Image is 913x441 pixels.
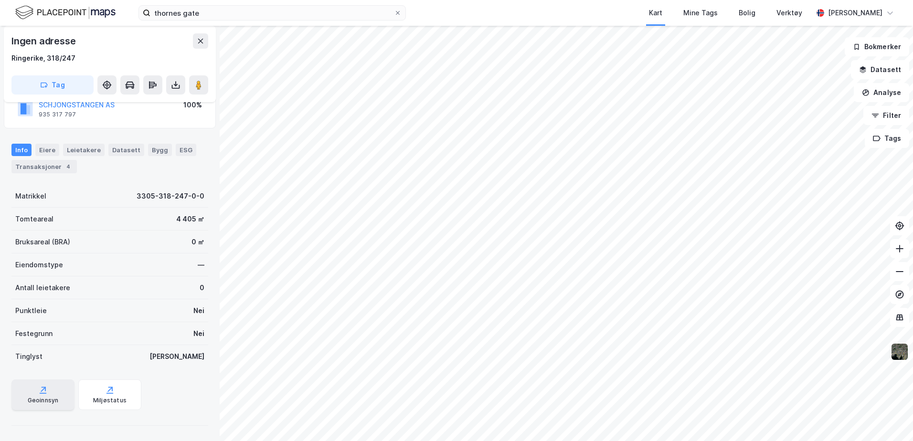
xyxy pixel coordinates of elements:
img: logo.f888ab2527a4732fd821a326f86c7f29.svg [15,4,116,21]
div: Verktøy [776,7,802,19]
div: Transaksjoner [11,160,77,173]
img: 9k= [891,343,909,361]
div: Tomteareal [15,213,53,225]
button: Datasett [851,60,909,79]
div: Festegrunn [15,328,53,339]
button: Analyse [854,83,909,102]
div: 3305-318-247-0-0 [137,190,204,202]
button: Bokmerker [845,37,909,56]
div: Kart [649,7,662,19]
div: Kontrollprogram for chat [865,395,913,441]
button: Tag [11,75,94,94]
div: ESG [176,144,196,156]
div: 4 405 ㎡ [176,213,204,225]
div: Nei [193,305,204,316]
div: Punktleie [15,305,47,316]
div: Geoinnsyn [28,397,59,404]
div: 4 [64,162,73,171]
div: Eiendomstype [15,259,63,271]
div: Ringerike, 318/247 [11,52,75,64]
div: Mine Tags [683,7,718,19]
div: Tinglyst [15,351,42,362]
div: Leietakere [63,144,105,156]
div: Nei [193,328,204,339]
button: Filter [863,106,909,125]
div: Info [11,144,32,156]
iframe: Chat Widget [865,395,913,441]
div: Datasett [108,144,144,156]
div: Bolig [739,7,755,19]
div: Miljøstatus [93,397,127,404]
div: 100% [183,99,202,111]
div: — [198,259,204,271]
div: Ingen adresse [11,33,77,49]
div: Eiere [35,144,59,156]
div: Bruksareal (BRA) [15,236,70,248]
input: Søk på adresse, matrikkel, gårdeiere, leietakere eller personer [150,6,394,20]
div: Antall leietakere [15,282,70,294]
div: Matrikkel [15,190,46,202]
div: [PERSON_NAME] [828,7,882,19]
div: 0 ㎡ [191,236,204,248]
div: [PERSON_NAME] [149,351,204,362]
div: Bygg [148,144,172,156]
div: 0 [200,282,204,294]
button: Tags [865,129,909,148]
div: 935 317 797 [39,111,76,118]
